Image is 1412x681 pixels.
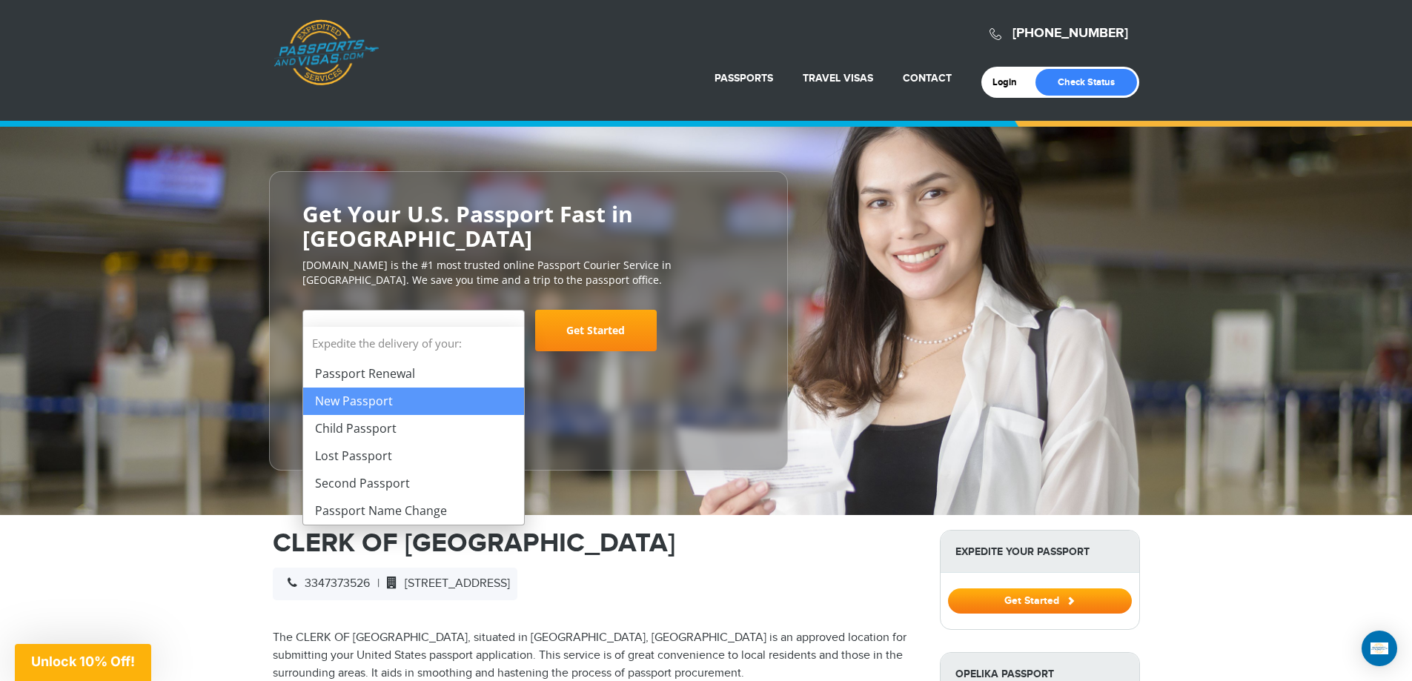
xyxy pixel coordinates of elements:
[303,327,524,360] strong: Expedite the delivery of your:
[302,202,755,250] h2: Get Your U.S. Passport Fast in [GEOGRAPHIC_DATA]
[948,594,1132,606] a: Get Started
[274,19,379,86] a: Passports & [DOMAIN_NAME]
[303,327,524,525] li: Expedite the delivery of your:
[303,470,524,497] li: Second Passport
[1012,25,1128,41] a: [PHONE_NUMBER]
[302,359,755,373] span: Starting at $199 + government fees
[303,388,524,415] li: New Passport
[303,360,524,388] li: Passport Renewal
[379,577,510,591] span: [STREET_ADDRESS]
[535,310,657,351] a: Get Started
[314,323,433,340] span: Select Your Service
[302,310,525,351] span: Select Your Service
[303,497,524,525] li: Passport Name Change
[273,568,517,600] div: |
[303,415,524,442] li: Child Passport
[941,531,1139,573] strong: Expedite Your Passport
[992,76,1027,88] a: Login
[280,577,370,591] span: 3347373526
[314,316,509,357] span: Select Your Service
[303,442,524,470] li: Lost Passport
[803,72,873,84] a: Travel Visas
[273,530,918,557] h1: CLERK OF [GEOGRAPHIC_DATA]
[31,654,135,669] span: Unlock 10% Off!
[1035,69,1137,96] a: Check Status
[1362,631,1397,666] div: Open Intercom Messenger
[948,588,1132,614] button: Get Started
[903,72,952,84] a: Contact
[302,258,755,288] p: [DOMAIN_NAME] is the #1 most trusted online Passport Courier Service in [GEOGRAPHIC_DATA]. We sav...
[15,644,151,681] div: Unlock 10% Off!
[715,72,773,84] a: Passports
